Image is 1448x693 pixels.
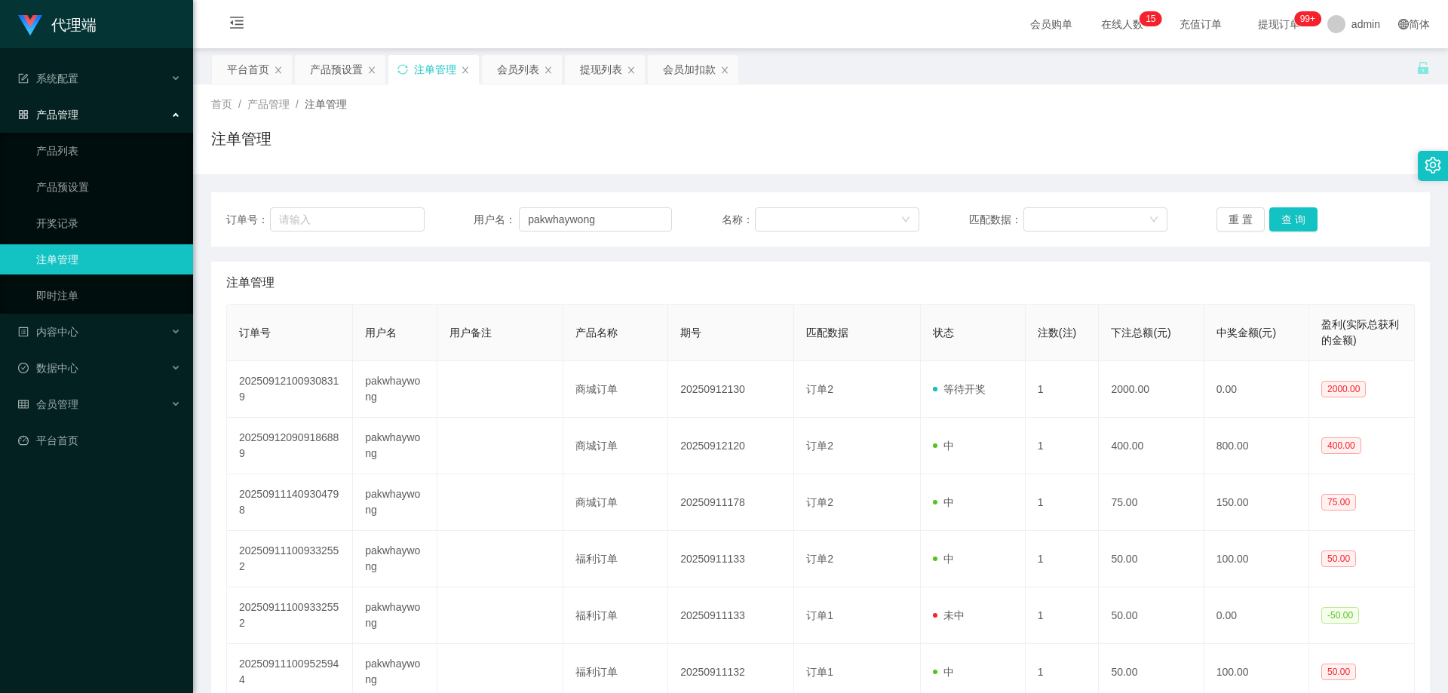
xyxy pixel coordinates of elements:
[239,327,271,339] span: 订单号
[563,418,668,474] td: 商城订单
[1321,318,1399,346] span: 盈利(实际总获利的金额)
[720,66,729,75] i: 图标: close
[806,609,833,621] span: 订单1
[1216,207,1265,232] button: 重 置
[211,1,262,49] i: 图标: menu-fold
[1099,418,1204,474] td: 400.00
[1151,11,1156,26] p: 5
[1094,19,1151,29] span: 在线人数
[806,327,848,339] span: 匹配数据
[18,18,97,30] a: 代理端
[18,362,78,374] span: 数据中心
[51,1,97,49] h1: 代理端
[474,212,519,228] span: 用户名：
[1026,587,1100,644] td: 1
[36,208,181,238] a: 开奖记录
[1140,11,1161,26] sup: 15
[449,327,492,339] span: 用户备注
[933,440,954,452] span: 中
[211,98,232,110] span: 首页
[270,207,424,232] input: 请输入
[227,531,353,587] td: 202509111009332552
[1026,418,1100,474] td: 1
[353,531,437,587] td: pakwhaywong
[563,361,668,418] td: 商城订单
[1149,215,1158,225] i: 图标: down
[367,66,376,75] i: 图标: close
[296,98,299,110] span: /
[36,136,181,166] a: 产品列表
[1204,531,1309,587] td: 100.00
[722,212,755,228] span: 名称：
[668,418,794,474] td: 20250912120
[1111,327,1170,339] span: 下注总额(元)
[1099,587,1204,644] td: 50.00
[1321,664,1356,680] span: 50.00
[969,212,1023,228] span: 匹配数据：
[227,587,353,644] td: 202509111009332552
[519,207,672,232] input: 请输入
[227,361,353,418] td: 202509121009308319
[397,64,408,75] i: 图标: sync
[18,363,29,373] i: 图标: check-circle-o
[1398,19,1409,29] i: 图标: global
[353,587,437,644] td: pakwhaywong
[933,666,954,678] span: 中
[1321,550,1356,567] span: 50.00
[18,327,29,337] i: 图标: profile
[1204,418,1309,474] td: 800.00
[211,127,271,150] h1: 注单管理
[247,98,290,110] span: 产品管理
[18,399,29,409] i: 图标: table
[18,72,78,84] span: 系统配置
[227,55,269,84] div: 平台首页
[627,66,636,75] i: 图标: close
[1026,361,1100,418] td: 1
[1099,474,1204,531] td: 75.00
[227,418,353,474] td: 202509120909186889
[544,66,553,75] i: 图标: close
[668,474,794,531] td: 20250911178
[1172,19,1229,29] span: 充值订单
[933,383,986,395] span: 等待开奖
[933,327,954,339] span: 状态
[36,172,181,202] a: 产品预设置
[663,55,716,84] div: 会员加扣款
[680,327,701,339] span: 期号
[18,15,42,36] img: logo.9652507e.png
[1204,474,1309,531] td: 150.00
[933,609,965,621] span: 未中
[1425,157,1441,173] i: 图标: setting
[668,531,794,587] td: 20250911133
[1216,327,1276,339] span: 中奖金额(元)
[18,109,78,121] span: 产品管理
[353,474,437,531] td: pakwhaywong
[36,244,181,274] a: 注单管理
[668,587,794,644] td: 20250911133
[1026,531,1100,587] td: 1
[933,553,954,565] span: 中
[226,274,275,292] span: 注单管理
[580,55,622,84] div: 提现列表
[18,425,181,455] a: 图标: dashboard平台首页
[806,553,833,565] span: 订单2
[563,531,668,587] td: 福利订单
[563,474,668,531] td: 商城订单
[310,55,363,84] div: 产品预设置
[18,398,78,410] span: 会员管理
[1146,11,1151,26] p: 1
[1099,531,1204,587] td: 50.00
[461,66,470,75] i: 图标: close
[1321,494,1356,511] span: 75.00
[227,474,353,531] td: 202509111409304798
[1321,437,1361,454] span: 400.00
[1321,607,1359,624] span: -50.00
[1038,327,1076,339] span: 注数(注)
[18,73,29,84] i: 图标: form
[575,327,618,339] span: 产品名称
[1204,587,1309,644] td: 0.00
[1269,207,1318,232] button: 查 询
[1099,361,1204,418] td: 2000.00
[497,55,539,84] div: 会员列表
[806,440,833,452] span: 订单2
